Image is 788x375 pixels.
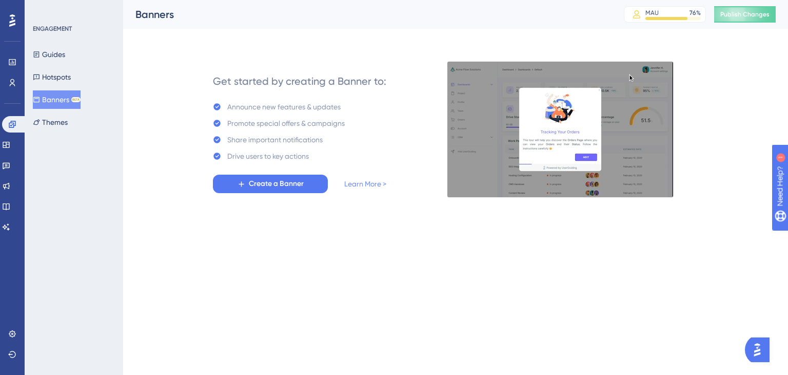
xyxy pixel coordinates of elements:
[71,5,74,13] div: 1
[249,178,304,190] span: Create a Banner
[71,97,81,102] div: BETA
[714,6,776,23] button: Publish Changes
[720,10,770,18] span: Publish Changes
[33,68,71,86] button: Hotspots
[33,25,72,33] div: ENGAGEMENT
[213,175,328,193] button: Create a Banner
[33,90,81,109] button: BannersBETA
[213,74,386,88] div: Get started by creating a Banner to:
[24,3,64,15] span: Need Help?
[344,178,386,190] a: Learn More >
[447,61,674,198] img: 529d90adb73e879a594bca603b874522.gif
[689,9,701,17] div: 76 %
[227,117,345,129] div: Promote special offers & campaigns
[227,101,341,113] div: Announce new features & updates
[227,150,309,162] div: Drive users to key actions
[33,113,68,132] button: Themes
[135,7,598,22] div: Banners
[645,9,659,17] div: MAU
[33,45,65,64] button: Guides
[745,334,776,365] iframe: UserGuiding AI Assistant Launcher
[227,134,323,146] div: Share important notifications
